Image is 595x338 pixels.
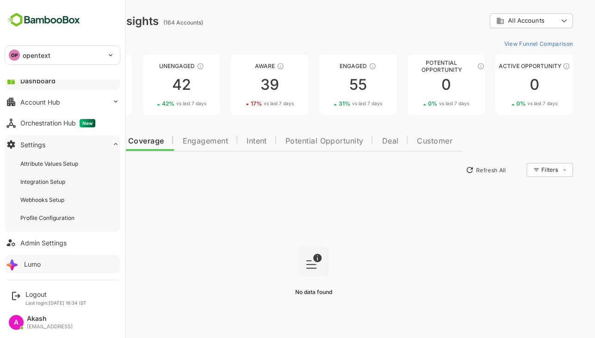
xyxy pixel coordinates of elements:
[150,138,196,145] span: Engagement
[5,11,83,29] img: BambooboxFullLogoMark.5f36c76dfaba33ec1ec1367b70bb1252.svg
[349,138,366,145] span: Deal
[198,63,276,69] div: Aware
[218,100,261,107] div: 17 %
[164,63,172,70] div: These accounts have not shown enough engagement and need nurturing
[463,63,540,69] div: Active Opportunity
[495,100,525,107] span: vs last 7 days
[463,55,540,115] a: Active OpportunityThese accounts have open opportunities which might be at any of the Sales Stage...
[22,162,90,178] button: New Insights
[5,93,120,111] button: Account Hub
[306,100,350,107] div: 31 %
[5,135,120,154] button: Settings
[31,138,131,145] span: Data Quality and Coverage
[144,100,174,107] span: vs last 7 days
[5,233,120,252] button: Admin Settings
[336,63,344,70] div: These accounts are warm, further nurturing would qualify them to MQAs
[508,162,540,178] div: Filters
[20,119,95,127] div: Orchestration Hub
[25,300,87,306] p: Last login: [DATE] 16:34 IST
[530,63,538,70] div: These accounts have open opportunities which might be at any of the Sales Stages
[5,71,120,90] button: Dashboard
[75,63,83,70] div: These accounts have not been engaged with for a defined time period
[111,55,188,115] a: UnengagedThese accounts have not shown enough engagement and need nurturing4242%vs last 7 days
[214,138,235,145] span: Intent
[20,77,56,85] div: Dashboard
[263,288,300,295] span: No data found
[198,77,276,92] div: 39
[131,19,174,26] ag: (164 Accounts)
[375,77,452,92] div: 0
[509,166,526,173] div: Filters
[463,77,540,92] div: 0
[476,17,512,24] span: All Accounts
[20,214,76,222] div: Profile Configuration
[484,100,525,107] div: 0 %
[457,12,540,30] div: All Accounts
[24,260,41,268] div: Lumo
[56,100,86,107] span: vs last 7 days
[464,17,526,25] div: All Accounts
[23,50,50,60] p: opentext
[20,196,66,204] div: Webhooks Setup
[22,14,126,28] div: Dashboard Insights
[5,255,120,273] button: Lumo
[445,63,452,70] div: These accounts are MQAs and can be passed on to Inside Sales
[20,141,45,149] div: Settings
[9,315,24,330] div: A
[130,100,174,107] div: 42 %
[384,138,420,145] span: Customer
[244,63,252,70] div: These accounts have just entered the buying cycle and need further nurturing
[231,100,261,107] span: vs last 7 days
[287,63,364,69] div: Engaged
[41,100,86,107] div: 63 %
[20,178,67,186] div: Integration Setup
[198,55,276,115] a: AwareThese accounts have just entered the buying cycle and need further nurturing3917%vs last 7 days
[20,239,67,247] div: Admin Settings
[20,160,80,168] div: Attribute Values Setup
[375,55,452,115] a: Potential OpportunityThese accounts are MQAs and can be passed on to Inside Sales00%vs last 7 days
[5,114,120,132] button: Orchestration HubNew
[287,77,364,92] div: 55
[429,163,477,177] button: Refresh All
[111,63,188,69] div: Unengaged
[375,63,452,69] div: Potential Opportunity
[253,138,331,145] span: Potential Opportunity
[468,36,540,51] button: View Funnel Comparison
[22,63,99,69] div: Unreached
[22,77,99,92] div: 28
[22,55,99,115] a: UnreachedThese accounts have not been engaged with for a defined time period2863%vs last 7 days
[407,100,437,107] span: vs last 7 days
[80,119,95,127] span: New
[111,77,188,92] div: 42
[27,324,73,330] div: [EMAIL_ADDRESS]
[20,98,60,106] div: Account Hub
[320,100,350,107] span: vs last 7 days
[9,50,20,61] div: OP
[396,100,437,107] div: 0 %
[5,46,120,64] div: OPopentext
[27,315,73,323] div: Akash
[25,290,87,298] div: Logout
[287,55,364,115] a: EngagedThese accounts are warm, further nurturing would qualify them to MQAs5531%vs last 7 days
